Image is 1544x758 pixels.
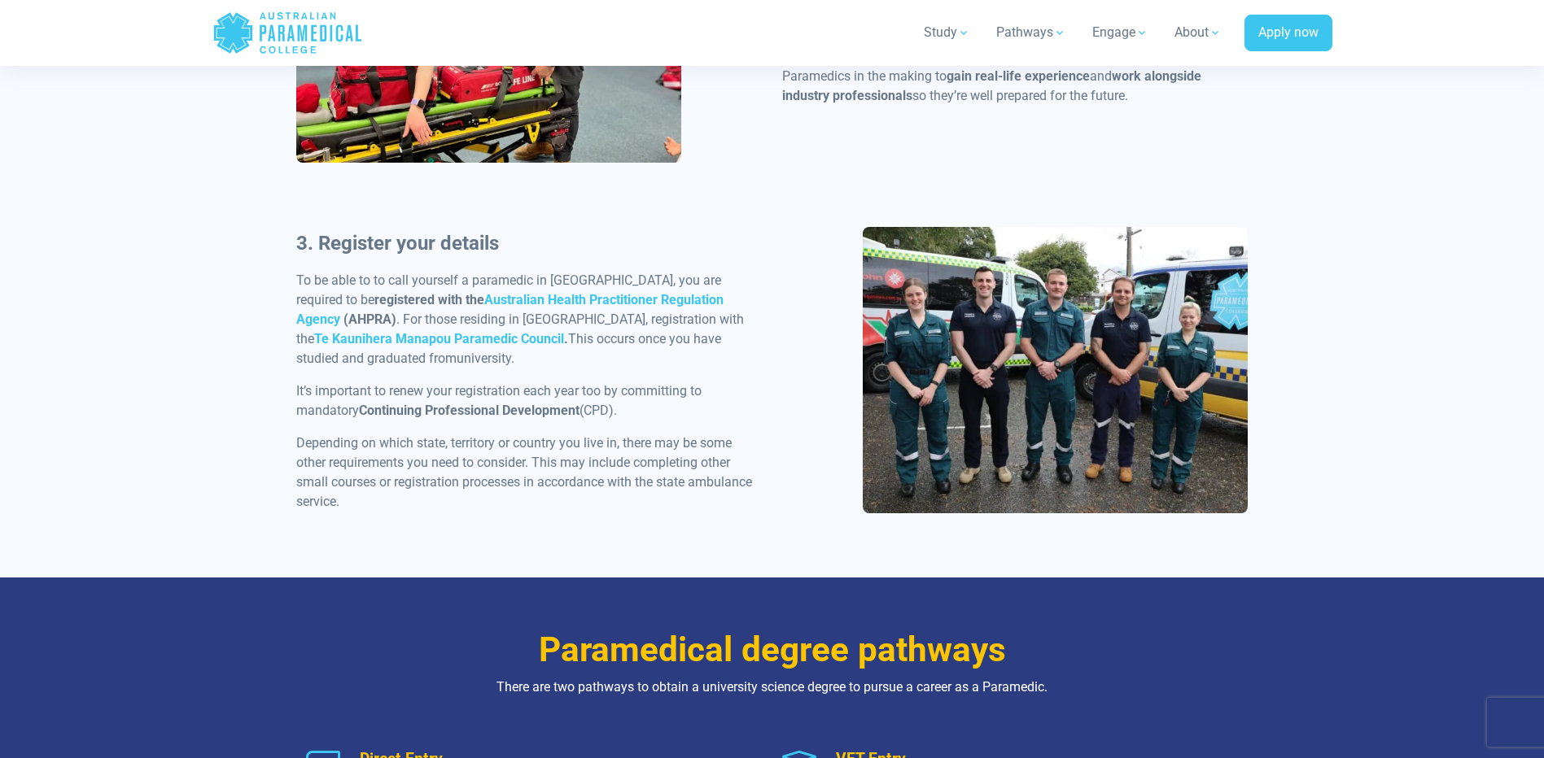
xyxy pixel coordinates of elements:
strong: work alongside industry professionals [782,68,1201,103]
a: Te Kaunihera Manapou Paramedic Council [314,331,564,346]
strong: (AHPRA) [343,311,396,327]
a: Apply now [1244,15,1332,52]
p: It’s important to renew your registration each year too by committing to mandatory (CPD). [296,381,763,420]
strong: Continuing Professional Development [359,403,580,418]
a: Australian Health Practitioner Regulation Agency [296,292,724,327]
h3: Paramedical degree pathways [296,629,1249,671]
p: Depending on which state, territory or country you live in, there may be some other requirements ... [296,433,763,512]
a: Study [914,10,980,55]
strong: registered with the [374,292,484,307]
strong: . [314,331,568,346]
strong: gain real-life experience [947,68,1090,84]
p: While it is a requirement, Clinical Placement provides a fantastic opportunity for Paramedics in ... [782,47,1249,106]
span: university [457,351,511,366]
a: Engage [1083,10,1158,55]
a: Australian Paramedical College [212,7,363,59]
strong: 3. Register your details [296,232,499,255]
p: There are two pathways to obtain a university science degree to pursue a career as a Paramedic. [296,677,1249,697]
p: To be able to to call yourself a paramedic in [GEOGRAPHIC_DATA], you are required to be . For tho... [296,271,763,368]
a: Pathways [986,10,1076,55]
a: About [1165,10,1231,55]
